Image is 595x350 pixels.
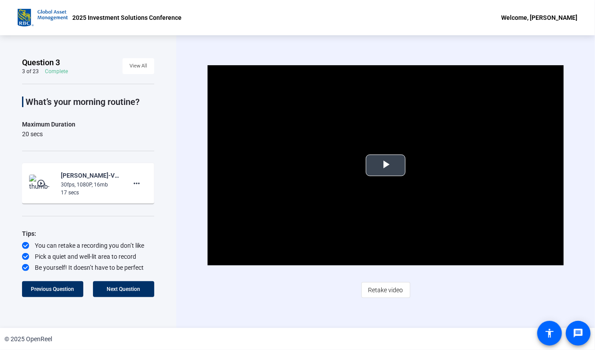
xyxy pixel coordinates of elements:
[61,181,120,189] div: 30fps, 1080P, 16mb
[26,97,154,107] p: What’s your morning routine?
[22,263,154,272] div: Be yourself! It doesn’t have to be perfect
[22,119,75,130] div: Maximum Duration
[361,282,410,298] button: Retake video
[31,286,74,292] span: Previous Question
[22,68,39,75] div: 3 of 23
[130,60,147,73] span: View All
[29,175,55,192] img: thumb-nail
[18,9,68,26] img: OpenReel logo
[72,12,182,23] p: 2025 Investment Solutions Conference
[61,170,120,181] div: [PERSON_NAME]-Video Request Sessions-2025 Investment Solutions Conference-1756311522070-webcam
[131,178,142,189] mat-icon: more_horiz
[501,12,577,23] div: Welcome, [PERSON_NAME]
[366,155,405,176] button: Play Video
[22,252,154,261] div: Pick a quiet and well-lit area to record
[61,189,120,197] div: 17 secs
[208,65,564,265] div: Video Player
[37,179,47,188] mat-icon: play_circle_outline
[123,58,154,74] button: View All
[4,335,52,344] div: © 2025 OpenReel
[22,228,154,239] div: Tips:
[573,328,584,339] mat-icon: message
[22,130,75,138] div: 20 secs
[22,241,154,250] div: You can retake a recording you don’t like
[544,328,555,339] mat-icon: accessibility
[22,281,83,297] button: Previous Question
[368,282,403,298] span: Retake video
[45,68,68,75] div: Complete
[22,57,60,68] span: Question 3
[93,281,154,297] button: Next Question
[107,286,141,292] span: Next Question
